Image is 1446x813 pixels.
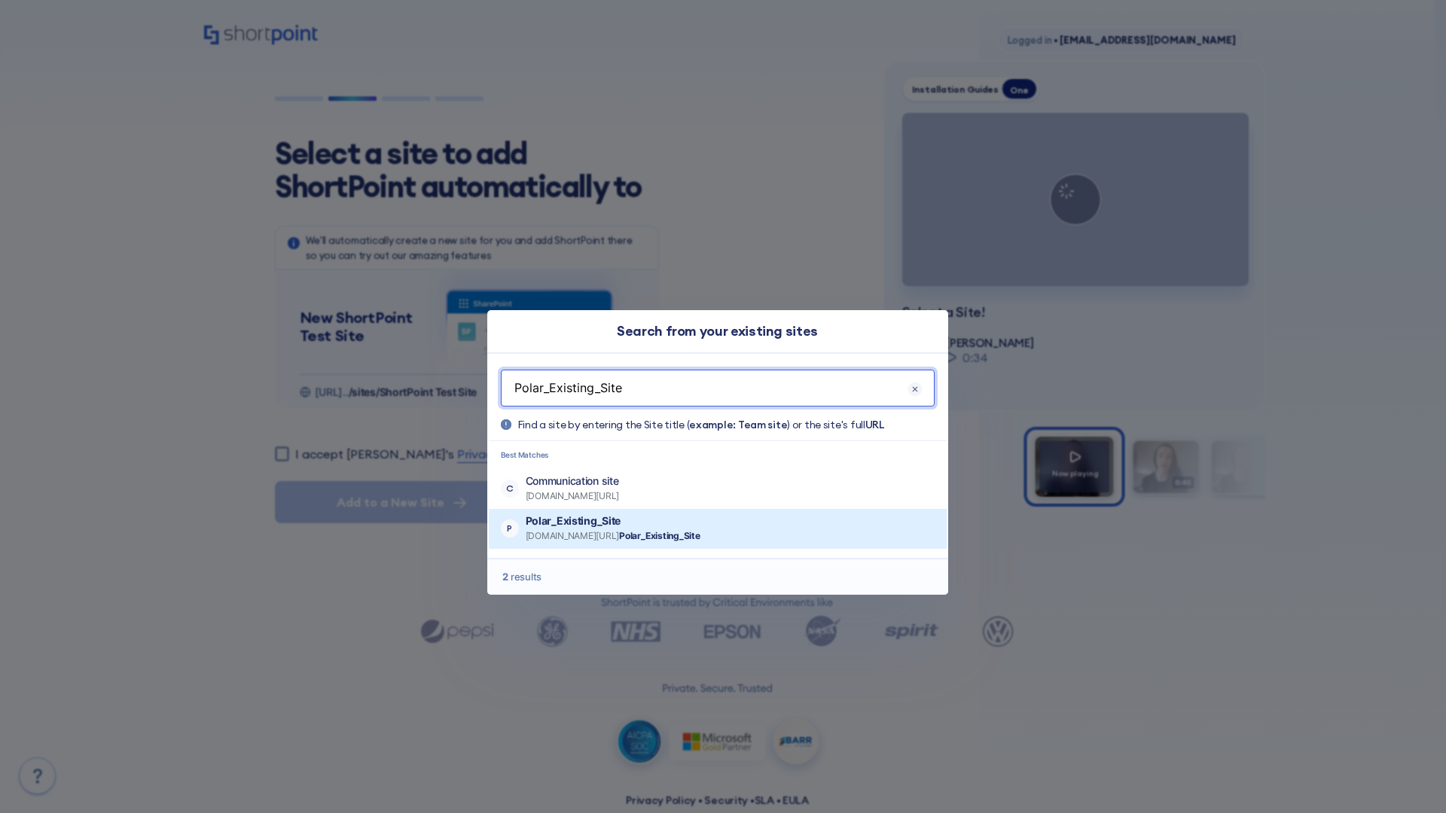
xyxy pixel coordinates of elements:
span: C [501,480,519,498]
p: Best Matches [489,450,947,460]
button: PPolar_Existing_Site [DOMAIN_NAME][URL]Polar_Existing_Site [489,509,947,549]
div: https://gridmode10shortpoint.sharepoint.com/sites/Polar_Existing_Site [526,513,700,544]
input: Find a site [513,379,908,397]
p: Communication site [526,473,620,489]
div: Search from your existing sites [487,310,948,353]
span: 2 [502,571,508,583]
b: URL [865,418,885,431]
span: Find a site by entering the Site title ( ) or the site's full [517,418,885,431]
span: [DOMAIN_NAME][URL] [526,528,700,544]
b: example: Team site [689,418,787,431]
span: [DOMAIN_NAME][URL] [526,489,620,504]
div: https://gridmode10shortpoint.sharepoint.com/ [526,473,620,504]
b: Polar_Existing_Site [619,528,700,544]
span: results [511,571,541,583]
b: Polar_Existing_Site [526,514,621,527]
span: P [501,519,519,537]
button: CCommunication site [DOMAIN_NAME][URL] [489,469,947,509]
